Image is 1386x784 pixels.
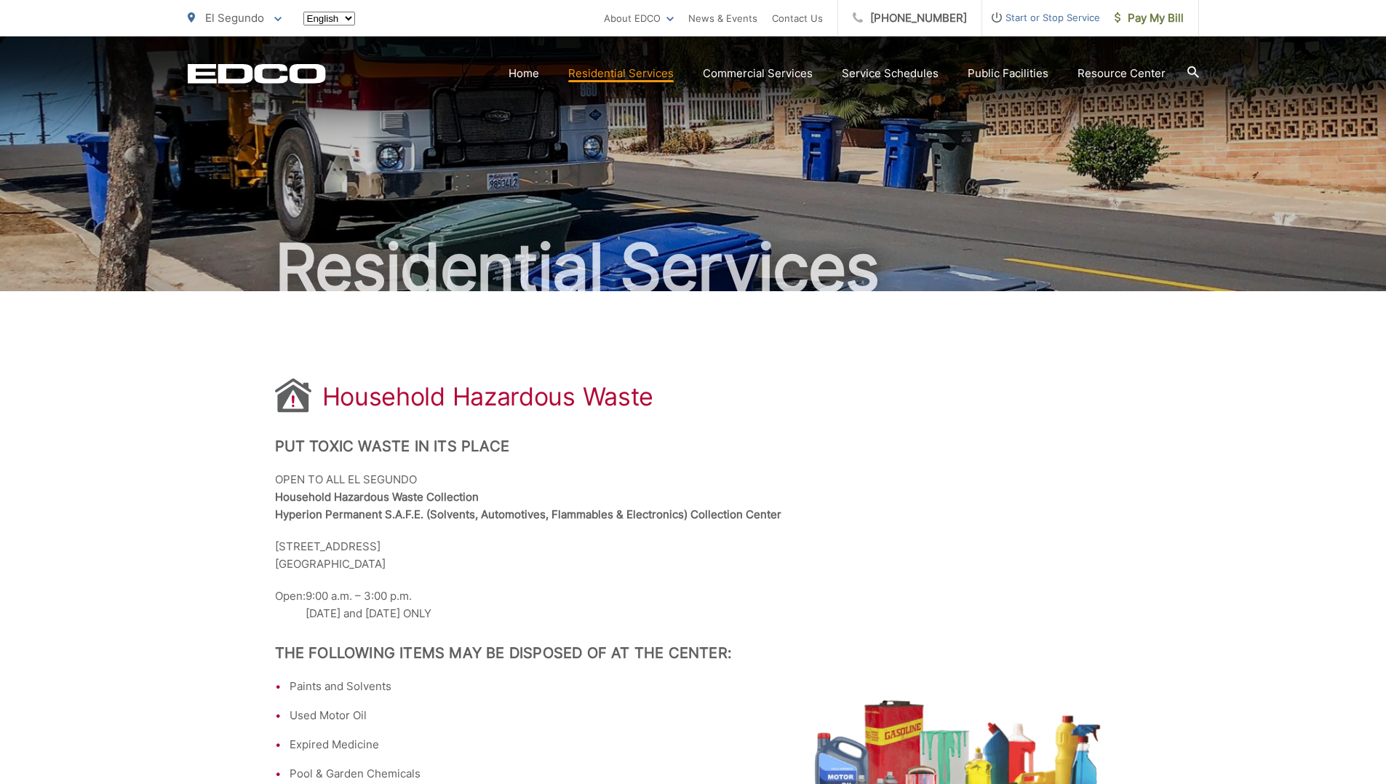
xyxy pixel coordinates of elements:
[188,231,1199,304] h2: Residential Services
[275,437,1112,455] h2: Put Toxic Waste In Its Place
[968,65,1048,82] a: Public Facilities
[1078,65,1166,82] a: Resource Center
[290,707,421,724] li: Used Motor Oil
[842,65,939,82] a: Service Schedules
[275,644,1112,662] h2: The following items may be disposed of at the Center:
[205,11,264,25] span: El Segundo
[306,587,431,622] td: 9:00 a.m. – 3:00 p.m. [DATE] and [DATE] ONLY
[568,65,674,82] a: Residential Services
[303,12,355,25] select: Select a language
[604,9,674,27] a: About EDCO
[703,65,813,82] a: Commercial Services
[290,765,421,783] li: Pool & Garden Chemicals
[275,538,1112,573] p: [STREET_ADDRESS] [GEOGRAPHIC_DATA]
[1115,9,1184,27] span: Pay My Bill
[772,9,823,27] a: Contact Us
[275,490,781,521] strong: Household Hazardous Waste Collection Hyperion Permanent S.A.F.E. (Solvents, Automotives, Flammabl...
[290,678,421,695] li: Paints and Solvents
[275,471,1112,523] p: OPEN TO ALL EL SEGUNDO
[509,65,539,82] a: Home
[688,9,757,27] a: News & Events
[322,382,654,411] h1: Household Hazardous Waste
[275,587,306,622] td: Open:
[290,736,421,753] li: Expired Medicine
[188,63,326,84] a: EDCD logo. Return to the homepage.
